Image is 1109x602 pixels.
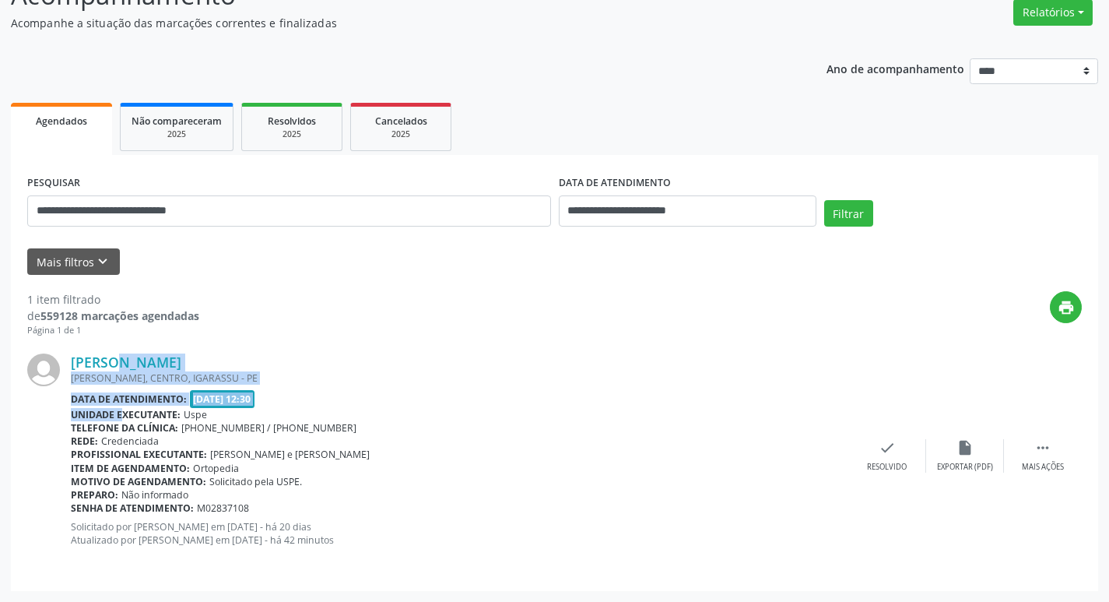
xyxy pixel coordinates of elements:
span: [PERSON_NAME] e [PERSON_NAME] [210,448,370,461]
b: Rede: [71,435,98,448]
strong: 559128 marcações agendadas [40,308,199,323]
b: Motivo de agendamento: [71,475,206,488]
div: Resolvido [867,462,907,473]
p: Solicitado por [PERSON_NAME] em [DATE] - há 20 dias Atualizado por [PERSON_NAME] em [DATE] - há 4... [71,520,848,547]
div: Exportar (PDF) [937,462,993,473]
i: check [879,439,896,456]
span: Ortopedia [193,462,239,475]
span: Solicitado pela USPE. [209,475,302,488]
p: Acompanhe a situação das marcações correntes e finalizadas [11,15,772,31]
span: [DATE] 12:30 [190,390,255,408]
i: keyboard_arrow_down [94,253,111,270]
span: M02837108 [197,502,249,515]
div: 2025 [132,128,222,140]
img: img [27,354,60,386]
i: insert_drive_file [956,439,974,456]
div: 2025 [362,128,440,140]
div: Mais ações [1022,462,1064,473]
div: 2025 [253,128,331,140]
i: print [1058,299,1075,316]
span: Cancelados [375,114,427,128]
label: PESQUISAR [27,171,80,195]
button: Mais filtroskeyboard_arrow_down [27,248,120,276]
b: Unidade executante: [71,408,181,421]
span: Resolvidos [268,114,316,128]
div: Página 1 de 1 [27,324,199,337]
b: Telefone da clínica: [71,421,178,435]
b: Profissional executante: [71,448,207,461]
span: Uspe [184,408,207,421]
b: Data de atendimento: [71,393,187,406]
label: DATA DE ATENDIMENTO [559,171,671,195]
span: Credenciada [101,435,159,448]
i:  [1034,439,1051,456]
span: [PHONE_NUMBER] / [PHONE_NUMBER] [181,421,356,435]
span: Não informado [121,488,188,502]
div: de [27,308,199,324]
button: Filtrar [824,200,873,227]
b: Item de agendamento: [71,462,190,475]
span: Não compareceram [132,114,222,128]
a: [PERSON_NAME] [71,354,181,371]
div: [PERSON_NAME], CENTRO, IGARASSU - PE [71,371,848,385]
span: Agendados [36,114,87,128]
p: Ano de acompanhamento [826,58,964,78]
button: print [1050,291,1082,323]
b: Preparo: [71,488,118,502]
div: 1 item filtrado [27,291,199,308]
b: Senha de atendimento: [71,502,194,515]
